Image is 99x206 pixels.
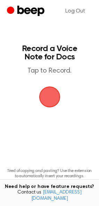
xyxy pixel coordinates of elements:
[58,3,92,19] a: Log Out
[13,67,86,75] p: Tap to Record.
[13,44,86,61] h1: Record a Voice Note for Docs
[6,168,93,179] p: Tired of copying and pasting? Use the extension to automatically insert your recordings.
[4,190,95,202] span: Contact us
[39,86,60,107] img: Beep Logo
[31,190,82,201] a: [EMAIL_ADDRESS][DOMAIN_NAME]
[7,5,46,18] a: Beep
